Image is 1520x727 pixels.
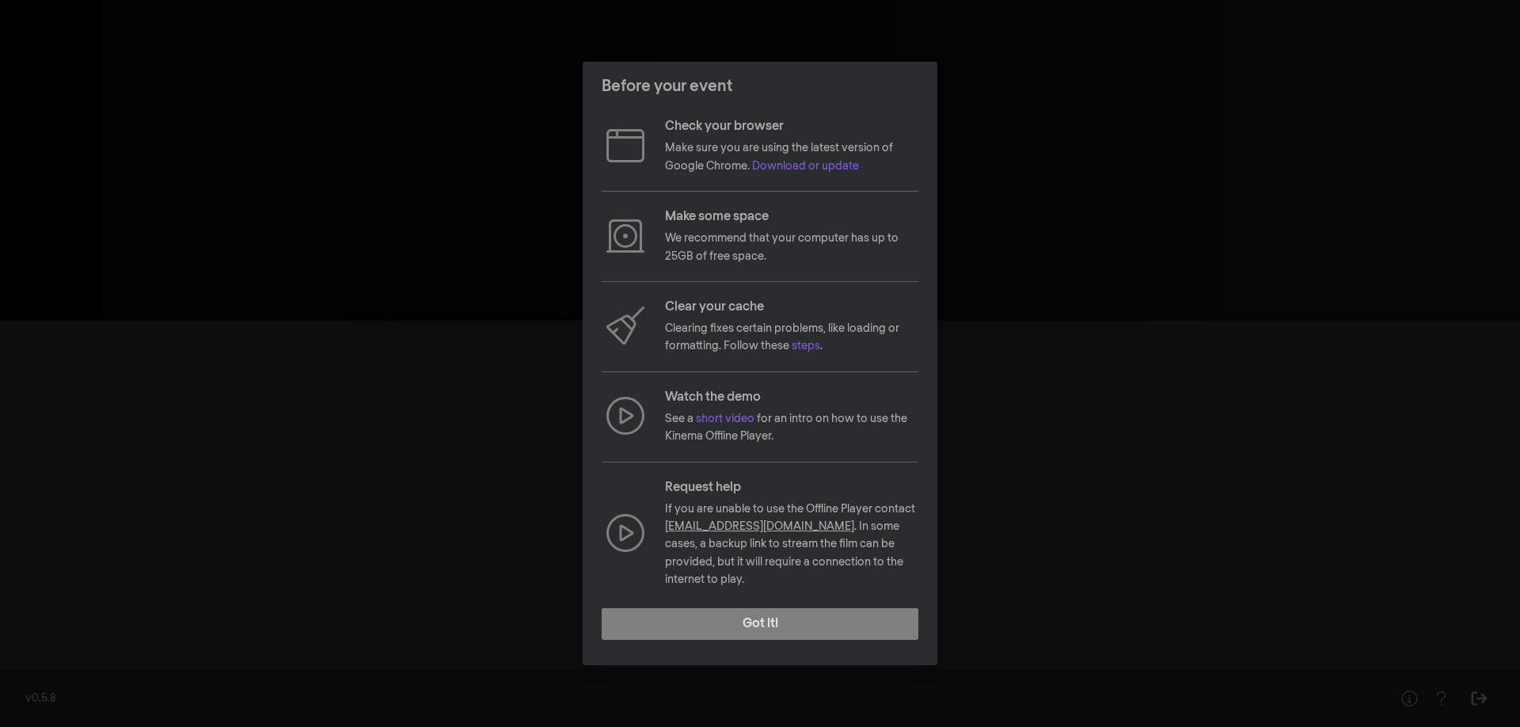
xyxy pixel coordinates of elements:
[665,117,918,136] p: Check your browser
[665,230,918,265] p: We recommend that your computer has up to 25GB of free space.
[665,298,918,317] p: Clear your cache
[792,341,820,352] a: steps
[665,388,918,407] p: Watch the demo
[602,608,918,640] button: Got it!
[583,62,937,111] header: Before your event
[752,161,859,172] a: Download or update
[665,410,918,446] p: See a for an intro on how to use the Kinema Offline Player.
[696,413,754,424] a: short video
[665,139,918,175] p: Make sure you are using the latest version of Google Chrome.
[665,521,854,532] a: [EMAIL_ADDRESS][DOMAIN_NAME]
[665,320,918,356] p: Clearing fixes certain problems, like loading or formatting. Follow these .
[665,501,918,589] p: If you are unable to use the Offline Player contact . In some cases, a backup link to stream the ...
[665,207,918,226] p: Make some space
[665,478,918,497] p: Request help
